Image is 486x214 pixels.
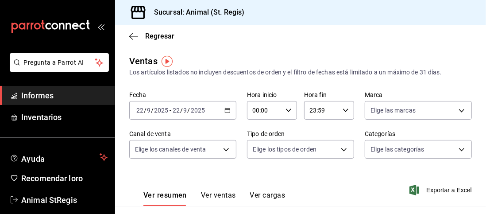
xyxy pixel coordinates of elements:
font: Canal de venta [129,131,171,138]
input: -- [136,107,144,114]
font: Tipo de orden [247,131,285,138]
span: / [180,107,183,114]
font: Animal StRegis [21,195,77,205]
a: Pregunta a Parrot AI [6,64,109,74]
font: Hora fin [304,92,327,99]
font: Exportar a Excel [426,187,472,194]
button: abrir_cajón_menú [97,23,104,30]
font: Informes [21,91,54,100]
font: Ayuda [21,154,45,163]
input: ---- [190,107,205,114]
font: Recomendar loro [21,174,83,183]
img: Tooltip marker [162,56,173,67]
input: -- [172,107,180,114]
font: Elige los canales de venta [135,146,206,153]
span: / [144,107,147,114]
font: Pregunta a Parrot AI [24,59,84,66]
input: -- [147,107,151,114]
font: Inventarios [21,113,62,122]
font: Elige los tipos de orden [253,146,316,153]
font: Categorías [365,131,395,138]
font: Regresar [145,32,174,40]
font: Ver ventas [201,191,236,199]
font: Elige las marcas [370,107,416,114]
span: / [151,107,154,114]
input: -- [183,107,188,114]
button: Pregunta a Parrot AI [10,53,109,72]
font: Sucursal: Animal (St. Regis) [154,8,245,16]
font: Los artículos listados no incluyen descuentos de orden y el filtro de fechas está limitado a un m... [129,69,442,76]
button: Exportar a Excel [411,185,472,195]
font: Hora inicio [247,92,277,99]
span: - [170,107,171,114]
font: Ver cargas [250,191,285,199]
font: Elige las categorías [370,146,424,153]
div: pestañas de navegación [143,191,285,206]
input: ---- [154,107,169,114]
font: Ver resumen [143,191,187,199]
button: Regresar [129,32,174,40]
font: Ventas [129,56,158,66]
font: Fecha [129,92,147,99]
span: / [188,107,190,114]
font: Marca [365,92,383,99]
